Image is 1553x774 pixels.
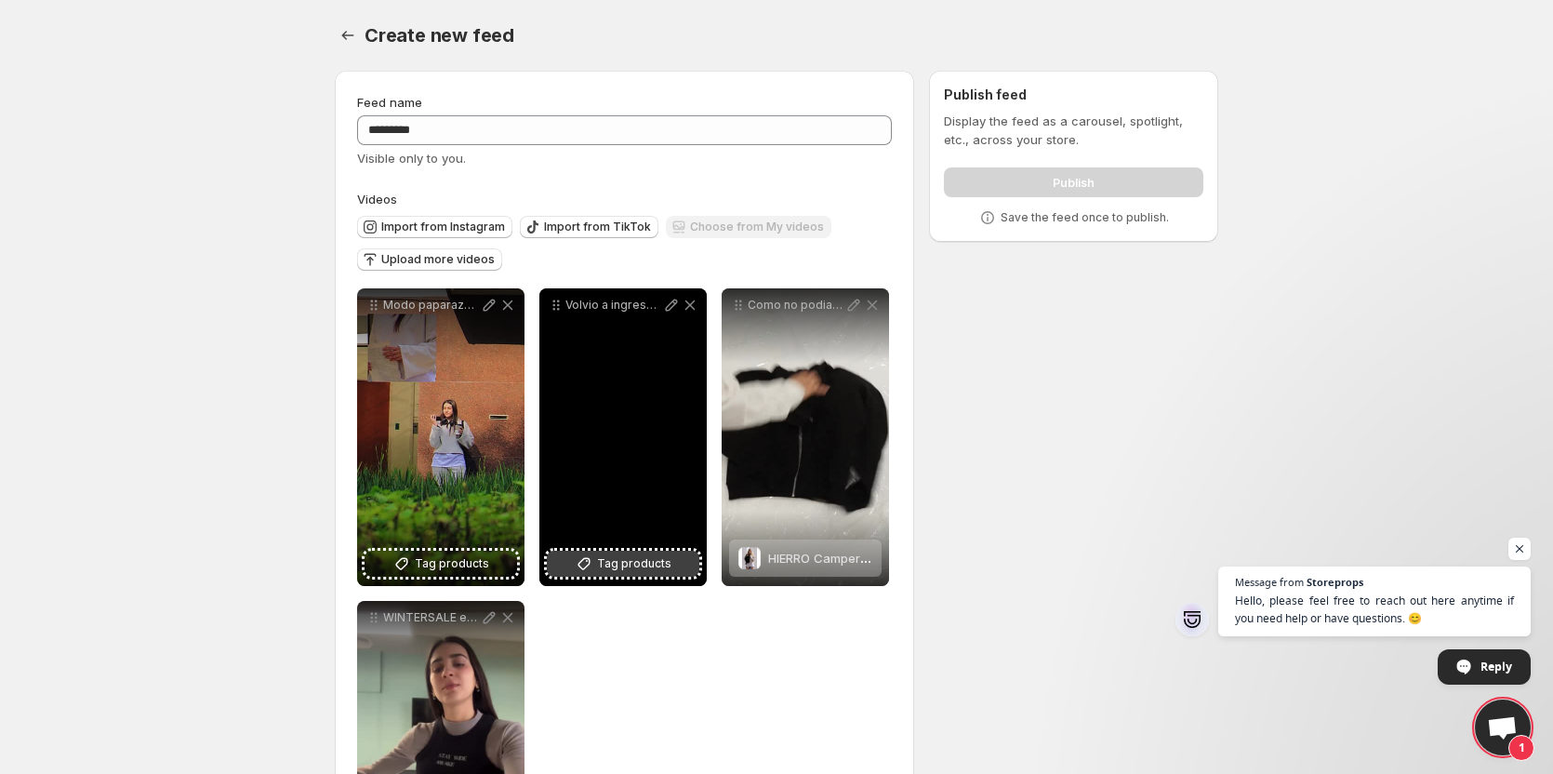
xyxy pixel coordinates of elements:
span: Reply [1480,650,1512,683]
div: Volvio a ingresar uno de nuestras prendas estrella CAMPERA HIERRO Con cierre metlico YKK calce Bo... [539,288,707,586]
span: Storeprops [1307,577,1363,587]
span: Create new feed [365,24,514,47]
span: Videos [357,192,397,207]
p: WINTERSALE en FITZ Descuentos de hasta un 30OFF en prendas seleccionadas solo por tiempo limitado... [383,610,480,625]
span: Upload more videos [381,252,495,267]
h2: Publish feed [944,86,1203,104]
p: Display the feed as a carousel, spotlight, etc., across your store. [944,112,1203,149]
div: Como no podiamos elegir una reme elegimos 4 Hac lo mismo y aprovech las ltimas horas con 3 cuotas... [722,288,889,586]
span: Visible only to you. [357,151,466,166]
span: Message from [1235,577,1304,587]
span: 1 [1508,735,1534,761]
span: Tag products [597,554,671,573]
span: Hello, please feel free to reach out here anytime if you need help or have questions. 😊 [1235,592,1514,627]
p: Modo paparazzi ON diseo Fitz en foco [383,298,480,313]
div: Modo paparazzi ON diseo Fitz en focoTag products [357,288,524,586]
button: Tag products [365,551,517,577]
p: Save the feed once to publish. [1001,210,1169,225]
button: Import from Instagram [357,216,512,238]
button: Upload more videos [357,248,502,271]
button: Import from TikTok [520,216,658,238]
span: Tag products [415,554,489,573]
button: Tag products [547,551,699,577]
button: Settings [335,22,361,48]
p: Volvio a ingresar uno de nuestras prendas estrella CAMPERA HIERRO Con cierre metlico YKK calce Bo... [565,298,662,313]
span: HIERRO Campera F471 [768,551,897,566]
p: Como no podiamos elegir una reme elegimos 4 Hac lo mismo y aprovech las ltimas horas con 3 cuotas... [748,298,844,313]
span: Feed name [357,95,422,110]
a: Open chat [1475,700,1531,755]
span: Import from TikTok [544,220,651,234]
span: Import from Instagram [381,220,505,234]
